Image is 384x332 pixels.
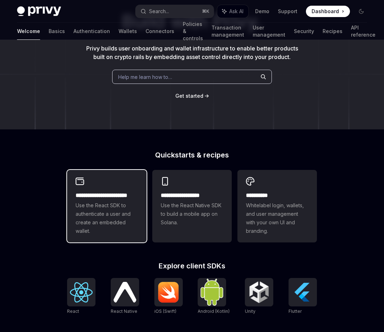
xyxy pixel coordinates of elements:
[111,278,139,315] a: React NativeReact Native
[67,151,317,159] h2: Quickstarts & recipes
[289,309,302,314] span: Flutter
[154,309,176,314] span: iOS (Swift)
[351,23,375,40] a: API reference
[217,5,248,18] button: Ask AI
[229,8,243,15] span: Ask AI
[175,92,203,100] a: Get started
[306,6,350,17] a: Dashboard
[202,9,209,14] span: ⌘ K
[212,23,244,40] a: Transaction management
[76,201,138,235] span: Use the React SDK to authenticate a user and create an embedded wallet.
[67,278,95,315] a: ReactReact
[291,281,314,304] img: Flutter
[237,170,317,242] a: **** *****Whitelabel login, wallets, and user management with your own UI and branding.
[70,282,93,302] img: React
[73,23,110,40] a: Authentication
[67,309,79,314] span: React
[253,23,285,40] a: User management
[183,23,203,40] a: Policies & controls
[278,8,297,15] a: Support
[198,309,230,314] span: Android (Kotlin)
[146,23,174,40] a: Connectors
[175,93,203,99] span: Get started
[17,23,40,40] a: Welcome
[111,309,137,314] span: React Native
[114,282,136,302] img: React Native
[323,23,342,40] a: Recipes
[245,278,273,315] a: UnityUnity
[246,201,308,235] span: Whitelabel login, wallets, and user management with your own UI and branding.
[149,7,169,16] div: Search...
[49,23,65,40] a: Basics
[136,5,214,18] button: Search...⌘K
[255,8,269,15] a: Demo
[312,8,339,15] span: Dashboard
[157,282,180,303] img: iOS (Swift)
[294,23,314,40] a: Security
[198,278,230,315] a: Android (Kotlin)Android (Kotlin)
[154,278,183,315] a: iOS (Swift)iOS (Swift)
[119,23,137,40] a: Wallets
[201,279,223,305] img: Android (Kotlin)
[17,6,61,16] img: dark logo
[245,309,256,314] span: Unity
[152,170,232,242] a: **** **** **** ***Use the React Native SDK to build a mobile app on Solana.
[67,262,317,269] h2: Explore client SDKs
[161,201,223,227] span: Use the React Native SDK to build a mobile app on Solana.
[248,281,270,304] img: Unity
[356,6,367,17] button: Toggle dark mode
[86,45,298,60] span: Privy builds user onboarding and wallet infrastructure to enable better products built on crypto ...
[118,73,172,81] span: Help me learn how to…
[289,278,317,315] a: FlutterFlutter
